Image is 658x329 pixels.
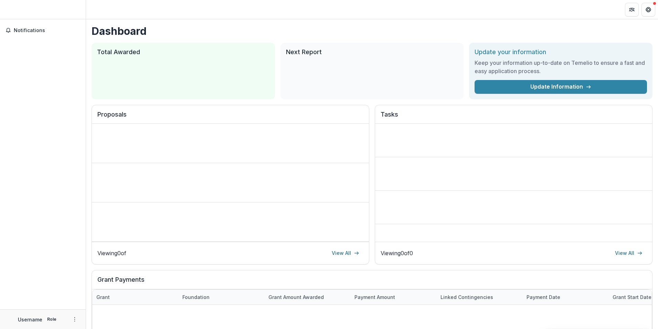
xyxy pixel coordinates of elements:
[475,48,647,56] h2: Update your information
[641,3,655,17] button: Get Help
[18,316,42,323] p: Username
[14,28,80,33] span: Notifications
[625,3,639,17] button: Partners
[286,48,458,56] h2: Next Report
[381,249,413,257] p: Viewing 0 of 0
[97,249,126,257] p: Viewing 0 of
[97,48,269,56] h2: Total Awarded
[3,25,83,36] button: Notifications
[45,316,59,322] p: Role
[475,59,647,75] h3: Keep your information up-to-date on Temelio to ensure a fast and easy application process.
[611,248,647,259] a: View All
[97,276,647,289] h2: Grant Payments
[381,111,647,124] h2: Tasks
[97,111,363,124] h2: Proposals
[92,25,652,37] h1: Dashboard
[328,248,363,259] a: View All
[475,80,647,94] a: Update Information
[71,315,79,323] button: More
